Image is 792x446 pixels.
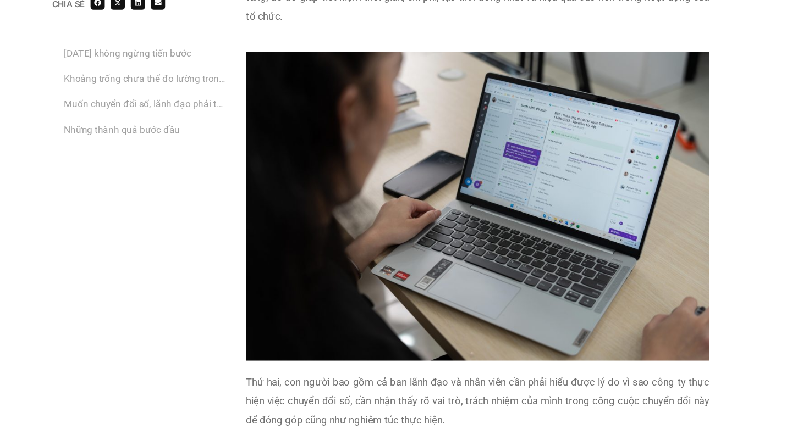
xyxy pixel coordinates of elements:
[268,359,698,405] span: Thứ hai, con người bao gồm cả ban lãnh đạo và nhân viên cần phải hiểu được lý do vì sao công ty t...
[180,5,193,19] div: Share on email
[142,5,156,19] div: Share on x-twitter
[99,99,251,113] a: Muốn chuyển đổi số, lãnh đạo phải tự thuyết phục chính mình trước khi có thể thuyết phục tổ chức
[99,52,217,66] a: [DATE] không ngừng tiến bước
[161,5,174,19] div: Share on linkedin
[88,10,118,18] div: Chia sẻ
[124,5,137,19] div: Share on facebook
[99,123,207,137] a: Những thành quả bước đầu
[99,76,251,90] a: Khoảng trống chưa thể đo lường trong vận hành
